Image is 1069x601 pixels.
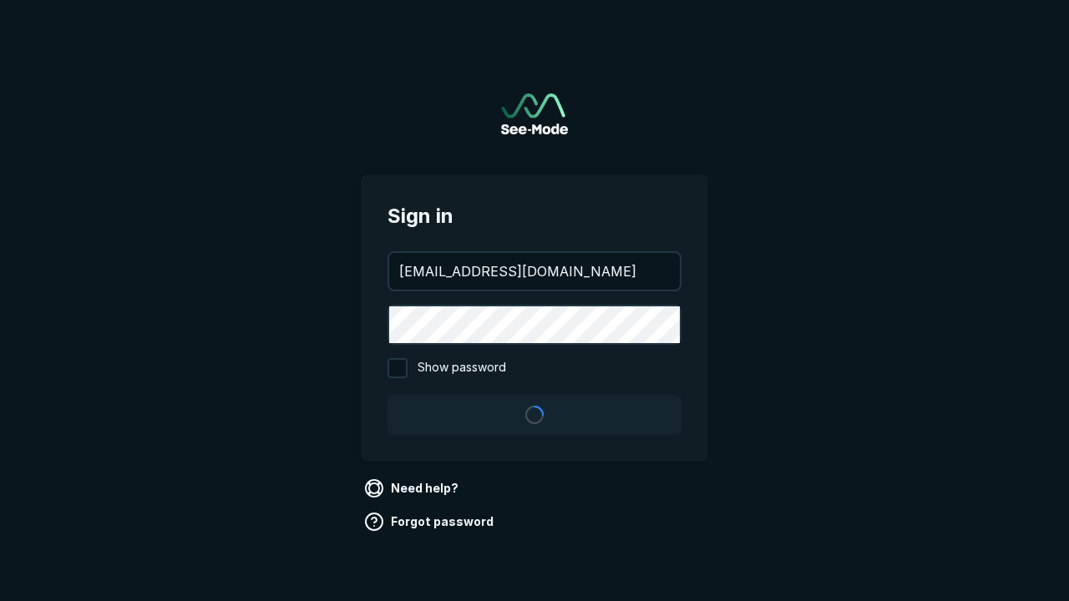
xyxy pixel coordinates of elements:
input: your@email.com [389,253,680,290]
img: See-Mode Logo [501,93,568,134]
a: Forgot password [361,508,500,535]
a: Go to sign in [501,93,568,134]
span: Sign in [388,201,681,231]
span: Show password [418,358,506,378]
a: Need help? [361,475,465,502]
